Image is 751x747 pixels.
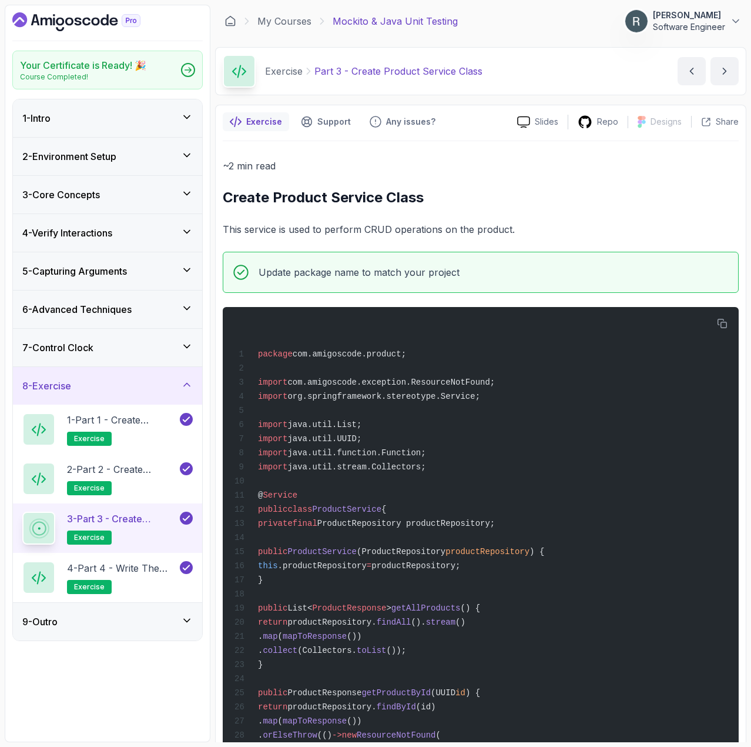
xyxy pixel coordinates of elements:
[259,264,460,281] p: Update package name to match your project
[74,483,105,493] span: exercise
[357,547,445,556] span: (ProductRepository
[223,112,289,131] button: notes button
[293,519,317,528] span: final
[13,291,202,328] button: 6-Advanced Techniques
[258,632,263,641] span: .
[258,462,287,472] span: import
[223,158,739,174] p: ~2 min read
[22,512,193,545] button: 3-Part 3 - Create Product Service Classexercise
[332,731,342,740] span: ->
[67,561,177,575] p: 4 - Part 4 - Write the tests
[258,378,287,387] span: import
[283,716,347,726] span: mapToResponse
[258,448,287,458] span: import
[12,12,167,31] a: Dashboard
[20,58,146,72] h2: Your Certificate is Ready! 🎉
[74,434,105,443] span: exercise
[74,582,105,592] span: exercise
[287,618,376,627] span: productRepository.
[371,561,460,571] span: productRepository;
[287,702,376,712] span: productRepository.
[317,519,495,528] span: ProductRepository productRepository;
[258,491,263,500] span: @
[74,533,105,542] span: exercise
[22,226,112,240] h3: 4 - Verify Interactions
[22,379,71,393] h3: 8 - Exercise
[67,462,177,476] p: 2 - Part 2 - Create Product Repository Interface
[258,547,287,556] span: public
[625,9,742,33] button: user profile image[PERSON_NAME]Software Engineer
[391,603,461,613] span: getAllProducts
[258,603,287,613] span: public
[508,116,568,128] a: Slides
[278,716,283,726] span: (
[342,731,357,740] span: new
[367,561,371,571] span: =
[535,116,558,128] p: Slides
[357,731,435,740] span: ResourceNotFound
[22,302,132,316] h3: 6 - Advanced Techniques
[386,116,435,128] p: Any issues?
[22,462,193,495] button: 2-Part 2 - Create Product Repository Interfaceexercise
[263,632,277,641] span: map
[386,646,406,655] span: ());
[258,420,287,429] span: import
[416,702,436,712] span: (id)
[377,618,411,627] span: findAll
[287,420,361,429] span: java.util.List;
[13,99,202,137] button: 1-Intro
[312,505,381,514] span: ProductService
[13,138,202,175] button: 2-Environment Setup
[287,378,495,387] span: com.amigoscode.exception.ResourceNotFound;
[258,716,263,726] span: .
[294,112,358,131] button: Support button
[465,688,480,698] span: ) {
[651,116,682,128] p: Designs
[653,21,725,33] p: Software Engineer
[258,702,287,712] span: return
[314,64,482,78] p: Part 3 - Create Product Service Class
[22,413,193,446] button: 1-Part 1 - Create Product Record or Classexercise
[347,716,361,726] span: ())
[678,57,706,85] button: previous content
[347,632,361,641] span: ())
[568,115,628,129] a: Repo
[13,329,202,366] button: 7-Control Clock
[257,14,311,28] a: My Courses
[13,367,202,405] button: 8-Exercise
[287,603,312,613] span: List<
[263,716,277,726] span: map
[529,547,544,556] span: ) {
[67,413,177,427] p: 1 - Part 1 - Create Product Record or Class
[258,660,263,669] span: }
[287,547,357,556] span: ProductService
[265,64,303,78] p: Exercise
[20,72,146,82] p: Course Completed!
[625,10,648,32] img: user profile image
[293,349,406,359] span: com.amigoscode.product;
[597,116,618,128] p: Repo
[287,688,361,698] span: ProductResponse
[22,149,116,164] h3: 2 - Environment Setup
[381,505,386,514] span: {
[12,51,203,89] a: Your Certificate is Ready! 🎉Course Completed!
[287,392,480,401] span: org.springframework.stereotype.Service;
[317,731,332,740] span: (()
[435,731,440,740] span: (
[278,632,283,641] span: (
[223,221,739,238] p: This service is used to perform CRUD operations on the product.
[258,561,278,571] span: this
[258,618,287,627] span: return
[258,646,263,655] span: .
[258,575,263,585] span: }
[653,9,725,21] p: [PERSON_NAME]
[258,731,263,740] span: .
[312,603,386,613] span: ProductResponse
[246,116,282,128] p: Exercise
[431,688,455,698] span: (UUID
[263,491,297,500] span: Service
[67,512,177,526] p: 3 - Part 3 - Create Product Service Class
[460,603,480,613] span: () {
[445,547,529,556] span: productRepository
[13,176,202,214] button: 3-Core Concepts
